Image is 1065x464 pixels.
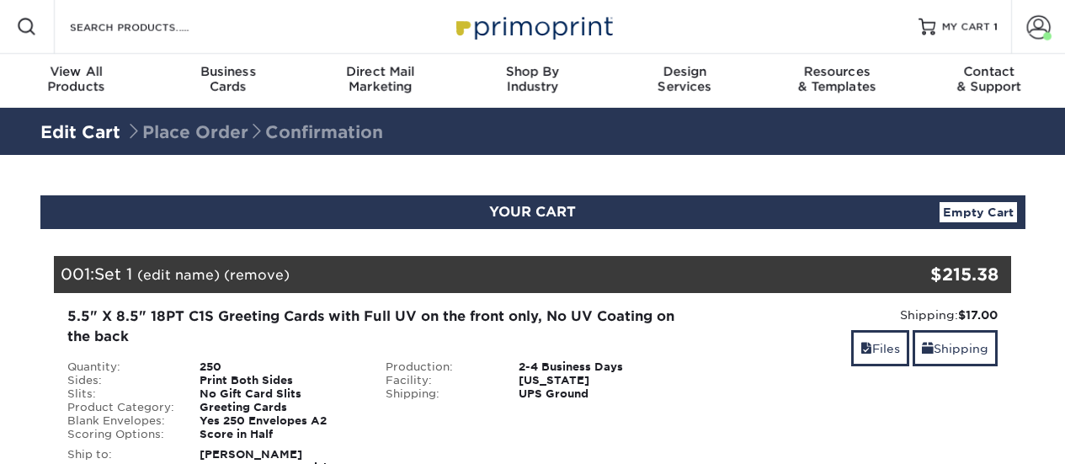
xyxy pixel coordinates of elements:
[304,64,456,94] div: Marketing
[67,307,679,347] div: 5.5" X 8.5" 18PT C1S Greeting Cards with Full UV on the front only, No UV Coating on the back
[506,360,692,374] div: 2-4 Business Days
[55,401,188,414] div: Product Category:
[913,64,1065,79] span: Contact
[922,342,934,355] span: shipping
[55,374,188,387] div: Sides:
[187,414,373,428] div: Yes 250 Envelopes A2
[761,64,913,94] div: & Templates
[187,374,373,387] div: Print Both Sides
[187,428,373,441] div: Score in Half
[456,64,609,94] div: Industry
[761,54,913,108] a: Resources& Templates
[152,64,305,94] div: Cards
[913,54,1065,108] a: Contact& Support
[373,360,506,374] div: Production:
[373,387,506,401] div: Shipping:
[993,21,998,33] span: 1
[55,387,188,401] div: Slits:
[137,267,220,283] a: (edit name)
[506,387,692,401] div: UPS Ground
[68,17,232,37] input: SEARCH PRODUCTS.....
[489,204,576,220] span: YOUR CART
[851,330,909,366] a: Files
[94,264,132,283] span: Set 1
[55,414,188,428] div: Blank Envelopes:
[913,330,998,366] a: Shipping
[187,387,373,401] div: No Gift Card Slits
[224,267,290,283] a: (remove)
[54,256,852,293] div: 001:
[449,8,617,45] img: Primoprint
[609,64,761,79] span: Design
[187,401,373,414] div: Greeting Cards
[913,64,1065,94] div: & Support
[761,64,913,79] span: Resources
[152,54,305,108] a: BusinessCards
[942,20,990,35] span: MY CART
[852,262,999,287] div: $215.38
[55,428,188,441] div: Scoring Options:
[506,374,692,387] div: [US_STATE]
[609,64,761,94] div: Services
[187,360,373,374] div: 250
[373,374,506,387] div: Facility:
[304,54,456,108] a: Direct MailMarketing
[125,122,383,142] span: Place Order Confirmation
[456,64,609,79] span: Shop By
[705,307,998,323] div: Shipping:
[152,64,305,79] span: Business
[55,360,188,374] div: Quantity:
[456,54,609,108] a: Shop ByIndustry
[958,308,998,322] strong: $17.00
[860,342,872,355] span: files
[940,202,1017,222] a: Empty Cart
[304,64,456,79] span: Direct Mail
[40,122,120,142] a: Edit Cart
[609,54,761,108] a: DesignServices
